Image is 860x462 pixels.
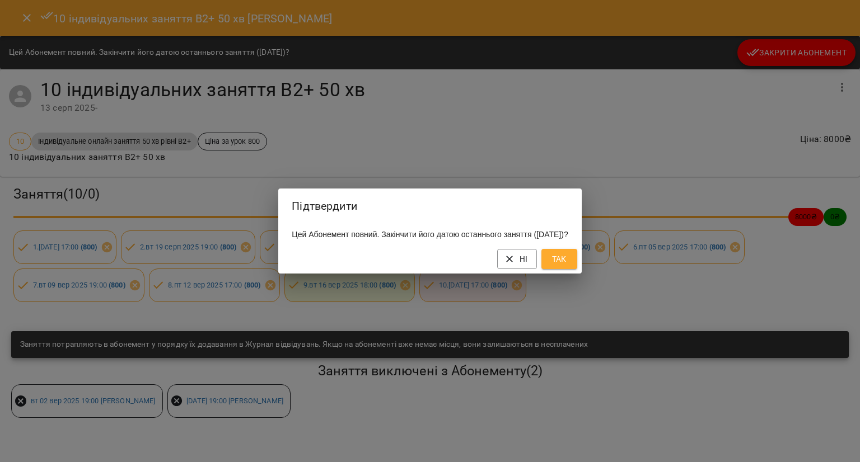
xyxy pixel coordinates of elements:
span: Ні [506,252,528,266]
button: Ні [497,249,537,269]
h2: Підтвердити [292,197,568,215]
button: Так [541,249,577,269]
div: Цей Абонемент повний. Закінчити його датою останнього заняття ([DATE])? [278,224,581,244]
span: Так [550,252,568,266]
